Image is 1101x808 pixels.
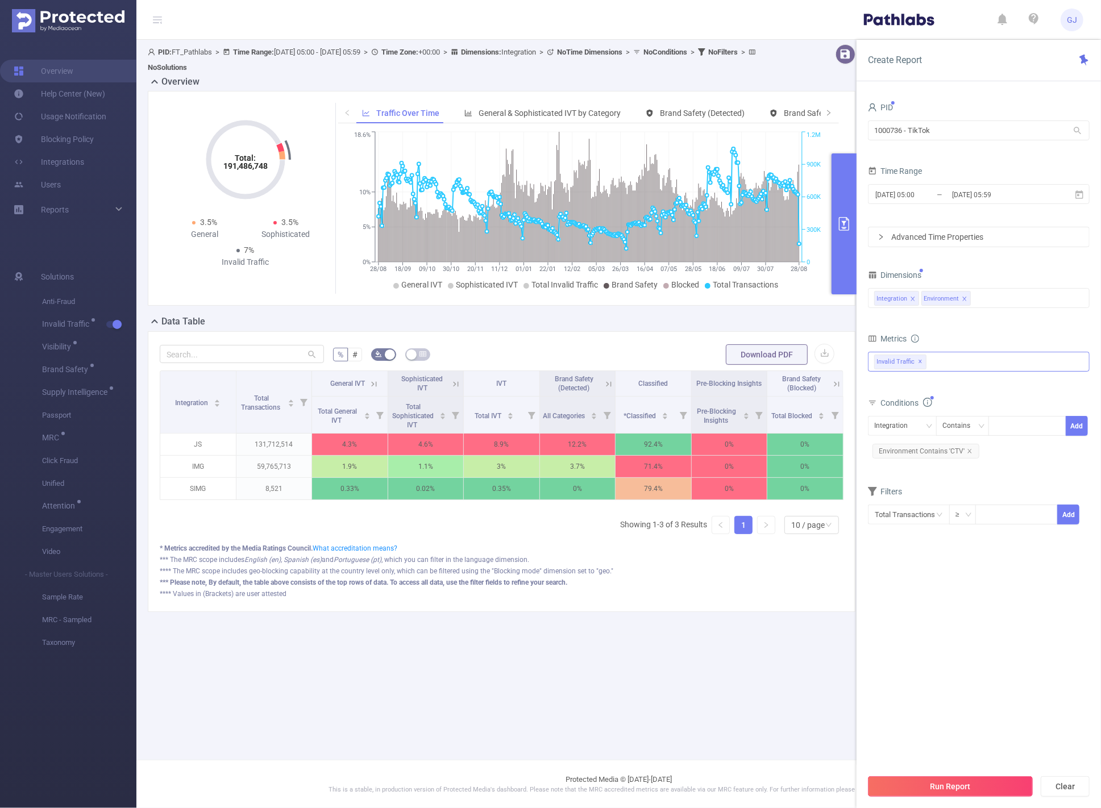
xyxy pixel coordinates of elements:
span: Integration [461,48,536,56]
i: icon: down [978,423,985,431]
p: 0% [767,456,843,477]
p: 12.2% [540,434,616,455]
p: 1.9% [312,456,388,477]
i: icon: right [878,234,884,240]
span: Engagement [42,518,136,540]
p: 8,521 [236,478,312,499]
i: English (en), Spanish (es) [244,556,322,564]
i: Filter menu [524,397,539,433]
b: * Metrics accredited by the Media Ratings Council. [160,544,313,552]
button: Add [1066,416,1088,436]
tspan: 10% [359,189,371,196]
a: Usage Notification [14,105,106,128]
tspan: 191,486,748 [223,161,268,170]
span: General IVT [401,280,442,289]
button: Download PDF [726,344,808,365]
span: Sample Rate [42,586,136,609]
i: Filter menu [751,397,767,433]
span: Integration [175,399,210,407]
span: Brand Safety (Detected) [660,109,745,118]
i: icon: caret-up [214,398,221,401]
li: Next Page [757,516,775,534]
span: Sophisticated IVT [402,375,443,392]
span: Classified [639,380,668,388]
span: > [687,48,698,56]
span: Environment Contains 'CTV' [873,444,979,459]
tspan: 18.6% [354,132,371,139]
p: 0.02% [388,478,464,499]
button: Add [1057,505,1079,524]
span: > [440,48,451,56]
span: Total Transactions [713,280,778,289]
i: icon: close [910,296,916,303]
span: All Categories [543,412,587,420]
tspan: 09/07 [733,265,750,273]
img: Protected Media [12,9,124,32]
span: Blocked [671,280,699,289]
div: Sort [364,411,371,418]
tspan: 07/05 [660,265,677,273]
b: Time Range: [233,48,274,56]
li: Integration [874,291,919,306]
span: 7% [244,245,255,255]
b: No Time Dimensions [557,48,622,56]
span: Time Range [868,166,922,176]
tspan: 30/10 [443,265,459,273]
span: Sophisticated IVT [456,280,518,289]
p: 0% [692,456,767,477]
span: Brand Safety (Blocked) [784,109,865,118]
i: icon: bar-chart [464,109,472,117]
span: Brand Safety [42,365,92,373]
div: Integration [874,417,916,435]
p: SIMG [160,478,236,499]
tspan: 09/10 [418,265,435,273]
span: Pre-Blocking Insights [697,380,762,388]
p: 79.4% [616,478,691,499]
i: icon: info-circle [923,398,932,407]
tspan: 11/12 [491,265,508,273]
tspan: 1.2M [807,132,821,139]
p: 3.7% [540,456,616,477]
span: Unified [42,472,136,495]
p: 71.4% [616,456,691,477]
span: Brand Safety (Blocked) [783,375,821,392]
span: Total Blocked [771,412,814,420]
span: Attention [42,502,79,510]
span: > [738,48,749,56]
b: Dimensions : [461,48,501,56]
tspan: 22/01 [539,265,556,273]
i: icon: down [825,522,832,530]
i: icon: caret-down [819,415,825,418]
span: PID [868,103,893,112]
span: > [360,48,371,56]
i: icon: left [717,522,724,528]
b: No Filters [708,48,738,56]
p: 0% [692,434,767,455]
div: General [164,228,246,240]
div: Sort [662,411,668,418]
li: Environment [921,291,971,306]
input: Search... [160,345,324,363]
div: Sort [818,411,825,418]
span: Pre-Blocking Insights [697,407,737,424]
span: GJ [1067,9,1077,31]
span: Anti-Fraud [42,290,136,313]
i: icon: close [967,448,973,454]
div: ≥ [955,505,967,524]
p: 131,712,514 [236,434,312,455]
a: Blocking Policy [14,128,94,151]
a: 1 [735,517,752,534]
span: Filters [868,487,902,496]
a: What accreditation means? [313,544,397,552]
tspan: 0% [363,259,371,266]
tspan: 30/07 [757,265,774,273]
i: icon: caret-down [662,415,668,418]
span: Visibility [42,343,75,351]
span: Reports [41,205,69,214]
div: Sophisticated [246,228,327,240]
tspan: Total: [235,153,256,163]
div: Invalid Traffic [205,256,286,268]
i: icon: caret-up [288,398,294,401]
i: Filter menu [447,397,463,433]
i: icon: caret-up [591,411,597,414]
